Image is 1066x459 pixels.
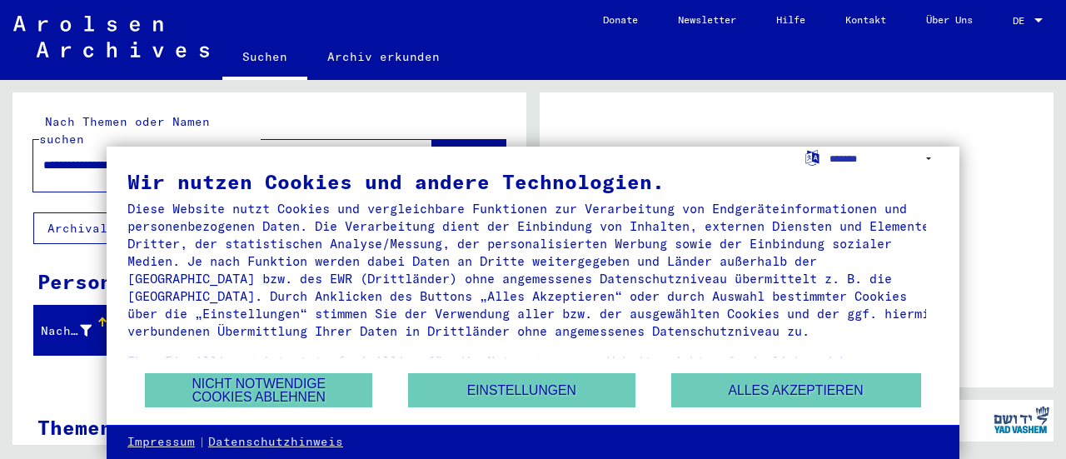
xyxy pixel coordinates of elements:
button: Archival tree units [33,212,210,244]
a: Archiv erkunden [307,37,460,77]
a: Suchen [222,37,307,80]
div: Themen [37,412,112,442]
div: Nachname [41,322,92,340]
div: Diese Website nutzt Cookies und vergleichbare Funktionen zur Verarbeitung von Endgeräteinformatio... [127,200,939,340]
mat-header-cell: Nachname [34,307,109,354]
span: DE [1013,15,1031,27]
button: Nicht notwendige Cookies ablehnen [145,373,372,407]
a: Datenschutzhinweis [208,434,343,451]
button: Alles akzeptieren [671,373,921,407]
button: Suche [432,140,506,192]
button: Einstellungen [408,373,635,407]
mat-label: Nach Themen oder Namen suchen [39,114,210,147]
a: Impressum [127,434,195,451]
div: Nachname [41,317,112,344]
label: Sprache auswählen [804,149,821,165]
img: Arolsen_neg.svg [13,16,209,57]
div: Personen [37,267,137,297]
select: Sprache auswählen [829,147,939,171]
img: yv_logo.png [990,399,1053,441]
div: Wir nutzen Cookies und andere Technologien. [127,172,939,192]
